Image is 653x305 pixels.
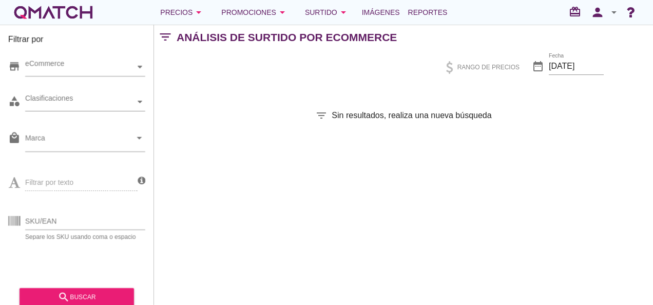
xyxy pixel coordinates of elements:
button: Surtido [297,2,358,23]
i: date_range [532,60,544,72]
div: Precios [160,6,205,18]
i: category [8,95,21,107]
div: Surtido [305,6,350,18]
span: Sin resultados, realiza una nueva búsqueda [332,109,491,122]
button: Promociones [213,2,297,23]
span: Imágenes [362,6,400,18]
button: Precios [152,2,213,23]
i: local_mall [8,132,21,144]
i: filter_list [315,109,328,122]
h3: Filtrar por [8,33,145,50]
a: Reportes [404,2,452,23]
i: search [57,291,70,303]
i: arrow_drop_down [193,6,205,18]
i: person [587,5,608,20]
div: Promociones [221,6,289,18]
div: Separe los SKU usando coma o espacio [25,234,145,240]
i: arrow_drop_down [133,132,145,144]
input: Fecha [549,58,604,74]
i: arrow_drop_down [276,6,289,18]
i: redeem [569,6,585,18]
div: buscar [28,291,126,303]
i: store [8,60,21,72]
span: Reportes [408,6,448,18]
a: white-qmatch-logo [12,2,94,23]
i: arrow_drop_down [608,6,620,18]
h2: Análisis de surtido por ecommerce [177,29,397,46]
a: Imágenes [358,2,404,23]
i: arrow_drop_down [337,6,350,18]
